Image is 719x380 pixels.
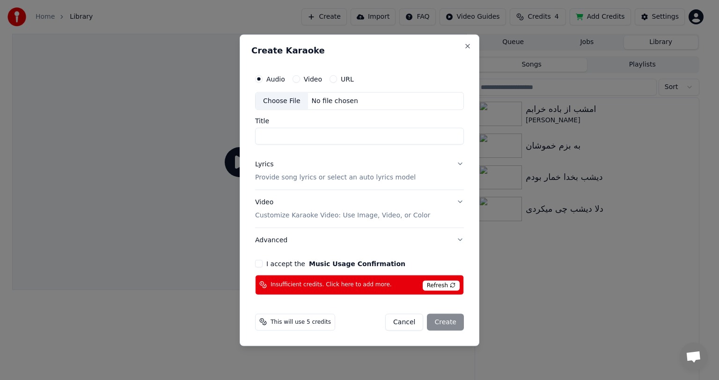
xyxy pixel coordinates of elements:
[256,92,308,109] div: Choose File
[385,313,423,330] button: Cancel
[255,197,430,220] div: Video
[271,281,392,288] span: Insufficient credits. Click here to add more.
[271,318,331,326] span: This will use 5 credits
[255,210,430,220] p: Customize Karaoke Video: Use Image, Video, or Color
[266,75,285,82] label: Audio
[255,152,464,189] button: LyricsProvide song lyrics or select an auto lyrics model
[423,280,460,291] span: Refresh
[308,96,362,105] div: No file chosen
[255,159,273,169] div: Lyrics
[255,190,464,227] button: VideoCustomize Karaoke Video: Use Image, Video, or Color
[304,75,322,82] label: Video
[309,260,405,267] button: I accept the
[255,117,464,124] label: Title
[341,75,354,82] label: URL
[255,228,464,252] button: Advanced
[266,260,405,267] label: I accept the
[251,46,468,54] h2: Create Karaoke
[255,172,416,182] p: Provide song lyrics or select an auto lyrics model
